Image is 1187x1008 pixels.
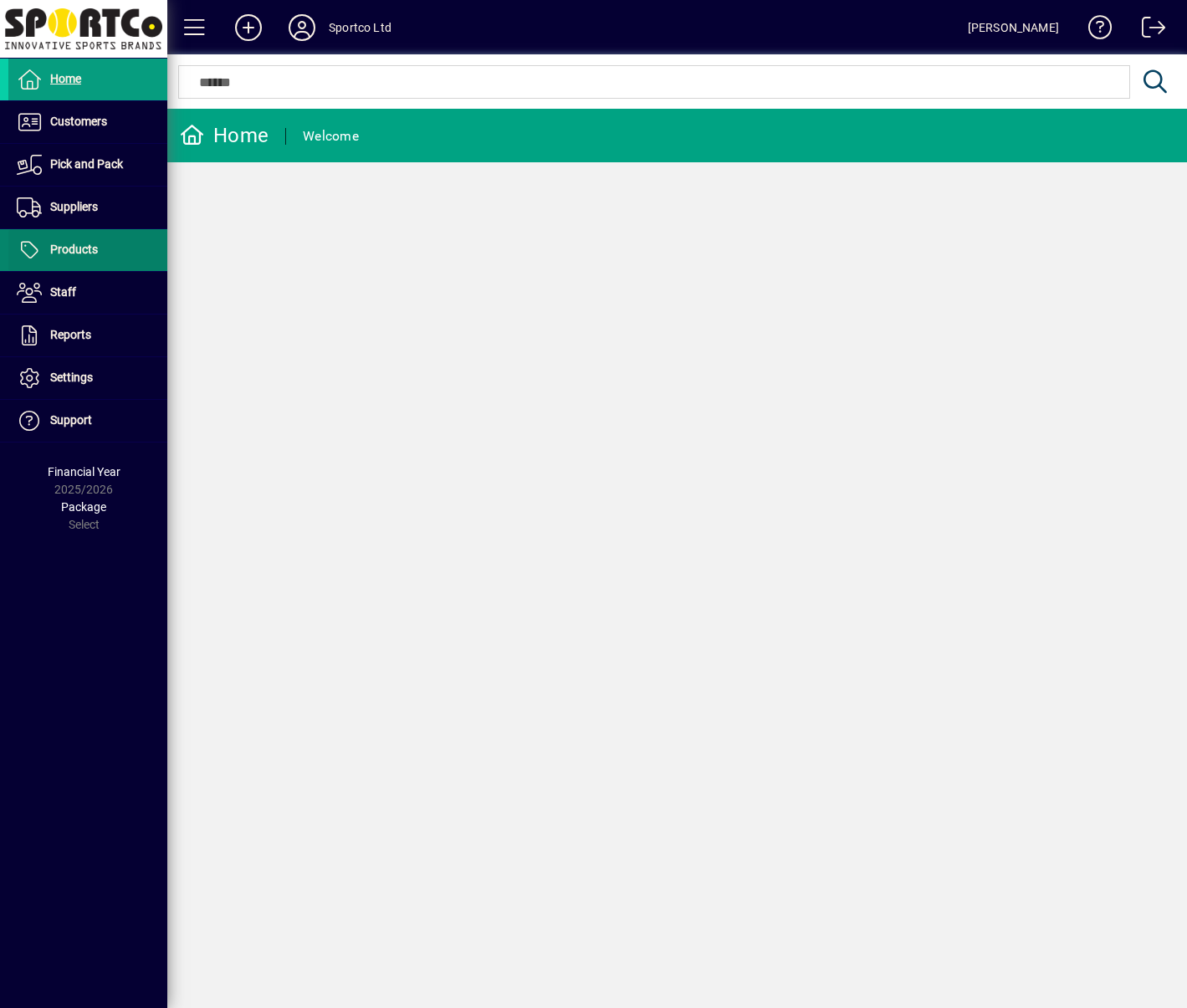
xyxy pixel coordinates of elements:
[8,144,167,186] a: Pick and Pack
[1076,3,1113,58] a: Knowledge Base
[8,187,167,228] a: Suppliers
[50,285,76,299] span: Staff
[61,500,106,514] span: Package
[8,315,167,356] a: Reports
[968,14,1059,41] div: [PERSON_NAME]
[275,13,329,43] button: Profile
[303,123,359,150] div: Welcome
[50,371,93,384] span: Settings
[50,72,81,85] span: Home
[50,115,107,128] span: Customers
[50,157,123,171] span: Pick and Pack
[50,413,92,427] span: Support
[48,465,120,478] span: Financial Year
[8,272,167,314] a: Staff
[50,328,91,341] span: Reports
[329,14,391,41] div: Sportco Ltd
[8,101,167,143] a: Customers
[50,243,98,256] span: Products
[1129,3,1166,58] a: Logout
[8,229,167,271] a: Products
[222,13,275,43] button: Add
[8,400,167,442] a: Support
[8,357,167,399] a: Settings
[180,122,269,149] div: Home
[50,200,98,213] span: Suppliers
